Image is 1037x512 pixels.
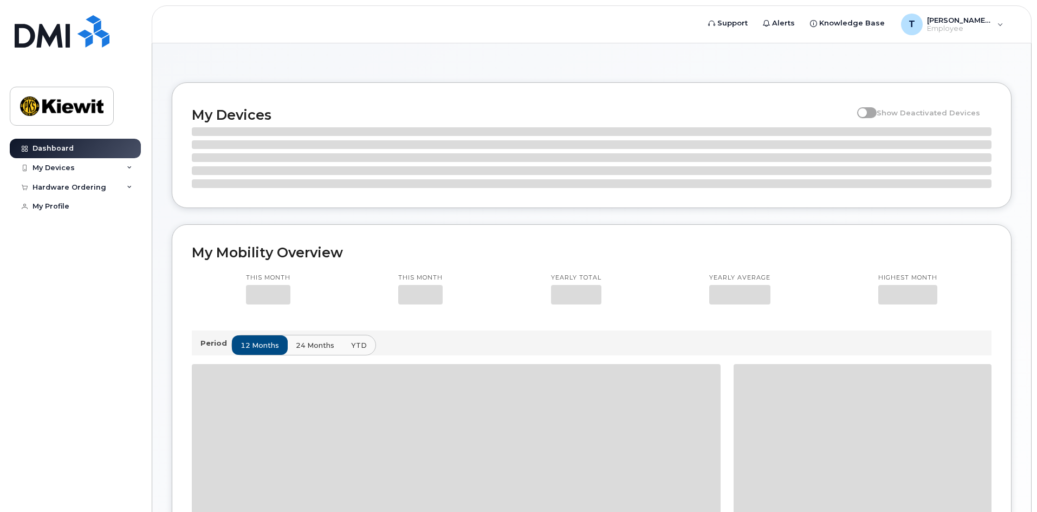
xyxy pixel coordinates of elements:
[551,274,601,282] p: Yearly total
[709,274,770,282] p: Yearly average
[192,107,852,123] h2: My Devices
[857,102,866,111] input: Show Deactivated Devices
[296,340,334,351] span: 24 months
[398,274,443,282] p: This month
[877,108,980,117] span: Show Deactivated Devices
[200,338,231,348] p: Period
[351,340,367,351] span: YTD
[246,274,290,282] p: This month
[192,244,991,261] h2: My Mobility Overview
[878,274,937,282] p: Highest month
